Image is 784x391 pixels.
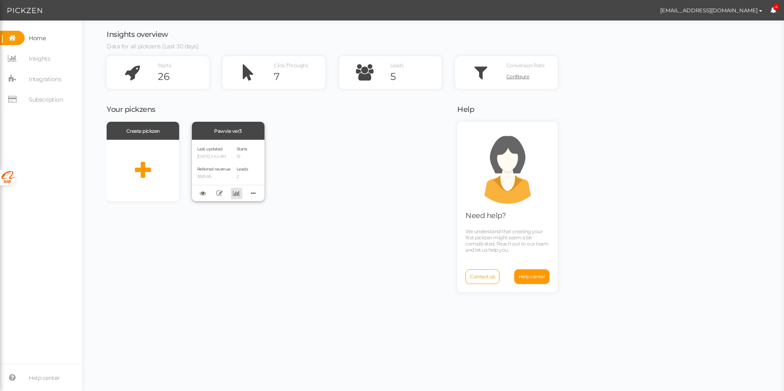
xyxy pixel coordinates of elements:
p: 2 [237,174,248,180]
span: Leads [237,166,248,172]
span: We understand that creating your first pickzen might seem a bit complicated. Reach out to our tea... [465,228,548,253]
p: [DATE] 5:42 AM [197,154,230,159]
img: Pickzen logo [7,6,42,16]
div: Last updated [DATE] 5:42 AM Referred revenue $885.86 Starts 19 Leads 2 [192,140,264,201]
span: Insights overview [107,30,168,39]
a: Configure [506,70,558,83]
span: [EMAIL_ADDRESS][DOMAIN_NAME] [660,7,758,14]
span: Starts [237,146,247,152]
span: Click Throughs [274,62,308,68]
span: Conversion Rate [506,62,545,68]
span: Leads [390,62,404,68]
button: [EMAIL_ADDRESS][DOMAIN_NAME] [652,3,770,17]
span: Integrations [29,73,61,86]
a: Help center [514,269,550,284]
span: Your pickzens [107,105,155,114]
span: Subscription [29,93,63,106]
img: support.png [471,130,545,204]
span: Insights [29,52,50,65]
span: Create pickzen [126,128,160,134]
span: Configure [506,73,529,80]
span: Help center [519,273,545,280]
div: 5 [390,70,442,83]
div: 26 [158,70,209,83]
img: 8c801ccf6cf7b591238526ce0277185e [638,3,652,18]
span: Contact us [470,273,495,280]
span: Need help? [465,211,506,220]
span: Help center [29,371,60,384]
span: Starts [158,62,171,68]
span: Data for all pickzens (Last 30 days) [107,43,198,50]
div: 7 [274,70,325,83]
p: $885.86 [197,174,230,180]
span: 4 [773,4,779,10]
span: Home [29,32,46,45]
span: Help [457,105,474,114]
span: Referred revenue [197,166,230,172]
span: Last updated [197,146,223,152]
div: Pawvie ver3 [192,122,264,140]
p: 19 [237,154,248,159]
